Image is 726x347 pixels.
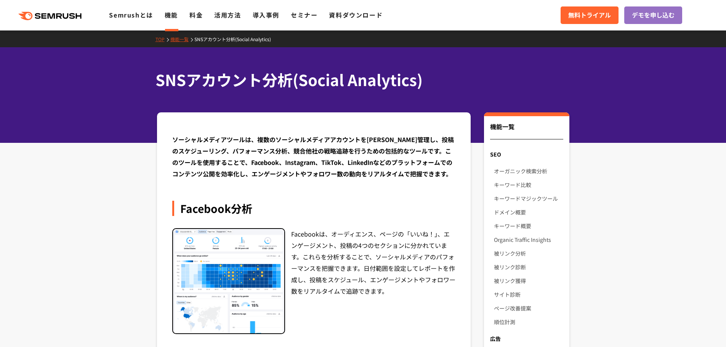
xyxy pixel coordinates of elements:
a: Organic Traffic Insights [494,233,563,246]
a: SNSアカウント分析(Social Analytics) [194,36,277,42]
img: Facebook分析 [173,229,284,334]
a: 資料ダウンロード [329,10,383,19]
a: 被リンク獲得 [494,274,563,288]
a: 料金 [189,10,203,19]
span: 無料トライアル [568,10,611,20]
a: ページ改善提案 [494,301,563,315]
a: 導入事例 [253,10,279,19]
a: Semrushとは [109,10,153,19]
a: オーガニック検索分析 [494,164,563,178]
div: Facebookは、オーディエンス、ページの「いいね！」、エンゲージメント、投稿の4つのセクションに分かれています。これらを分析することで、ソーシャルメディアのパフォーマンスを把握できます。日付... [291,228,456,334]
a: 被リンク分析 [494,246,563,260]
div: SEO [484,147,569,161]
a: キーワードマジックツール [494,192,563,205]
a: ドメイン概要 [494,205,563,219]
a: サイト診断 [494,288,563,301]
a: TOP [155,36,170,42]
a: 順位計測 [494,315,563,329]
a: 被リンク診断 [494,260,563,274]
a: セミナー [291,10,317,19]
span: デモを申し込む [632,10,675,20]
a: デモを申し込む [624,6,682,24]
a: 機能一覧 [170,36,194,42]
h1: SNSアカウント分析(Social Analytics) [155,69,563,91]
div: 機能一覧 [490,122,563,139]
div: ソーシャルメディアツールは、複数のソーシャルメディアアカウントを[PERSON_NAME]管理し、投稿のスケジューリング、パフォーマンス分析、競合他社の戦略追跡を行うための包括的なツールです。こ... [172,134,456,179]
a: 活用方法 [214,10,241,19]
div: Facebook分析 [172,201,456,216]
a: キーワード比較 [494,178,563,192]
div: 広告 [484,332,569,345]
a: キーワード概要 [494,219,563,233]
a: 無料トライアル [561,6,619,24]
a: 機能 [165,10,178,19]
